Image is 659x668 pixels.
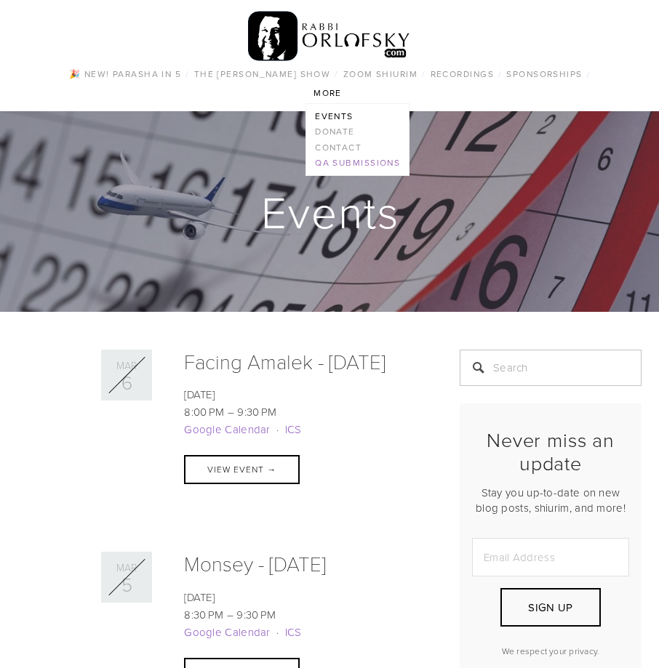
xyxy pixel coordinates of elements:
time: 9:30 PM [236,607,276,622]
h1: Events [17,188,643,235]
time: [DATE] [184,589,215,605]
button: Sign Up [500,588,601,627]
span: / [587,68,591,80]
h2: Never miss an update [472,428,629,475]
div: Mar [105,563,148,573]
a: Google Calendar [184,422,271,437]
p: We respect your privacy. [472,645,629,657]
a: The [PERSON_NAME] Show [190,65,335,84]
span: / [498,68,502,80]
a: 🎉 NEW! Parasha in 5 [65,65,185,84]
time: [DATE] [184,387,215,402]
p: Stay you up-to-date on new blog posts, shiurim, and more! [472,485,629,515]
a: Monsey - [DATE] [184,550,326,577]
time: 8:30 PM [184,607,223,622]
a: Contact [306,140,409,156]
a: Facing Amalek - [DATE] [184,347,386,375]
a: Donate [306,124,409,140]
span: / [422,68,426,80]
a: View Event → [184,455,300,484]
time: 8:00 PM [184,404,224,419]
a: QA Submissions [306,156,409,172]
div: Mar [105,361,148,371]
a: More [309,84,346,102]
a: Sponsorships [502,65,586,84]
input: Search [460,350,642,386]
a: Google Calendar [184,624,271,640]
a: ICS [285,422,302,437]
div: 6 [105,373,148,392]
span: / [335,68,338,80]
span: Sign Up [528,600,572,615]
a: Events [306,108,409,124]
input: Email Address [472,538,629,576]
time: 9:30 PM [237,404,276,419]
span: / [185,68,189,80]
a: Recordings [426,65,498,84]
img: RabbiOrlofsky.com [248,8,410,65]
div: 5 [105,575,148,594]
a: Zoom Shiurim [339,65,422,84]
a: ICS [285,624,302,640]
